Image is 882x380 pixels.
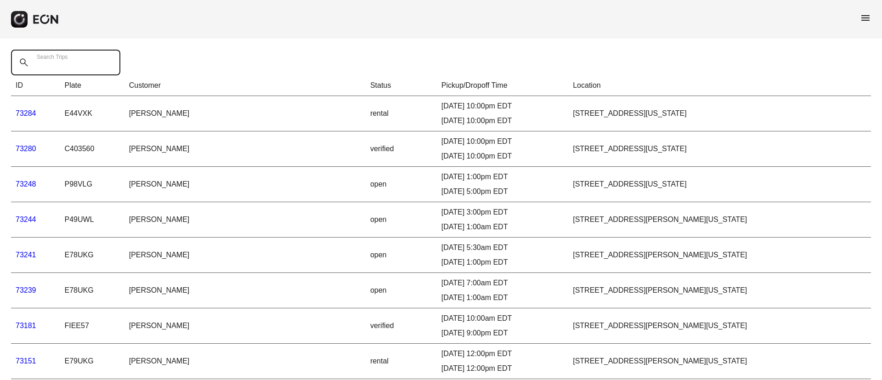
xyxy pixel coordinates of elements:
div: [DATE] 12:00pm EDT [441,348,564,359]
td: [PERSON_NAME] [124,96,366,131]
td: [STREET_ADDRESS][US_STATE] [568,96,871,131]
td: P49UWL [60,202,124,238]
div: [DATE] 1:00am EDT [441,221,564,233]
td: open [366,238,437,273]
td: C403560 [60,131,124,167]
div: [DATE] 10:00pm EDT [441,151,564,162]
div: [DATE] 10:00am EDT [441,313,564,324]
div: [DATE] 10:00pm EDT [441,115,564,126]
td: [STREET_ADDRESS][PERSON_NAME][US_STATE] [568,344,871,379]
td: [PERSON_NAME] [124,308,366,344]
td: P98VLG [60,167,124,202]
div: [DATE] 10:00pm EDT [441,101,564,112]
td: rental [366,344,437,379]
a: 73280 [16,145,36,153]
td: [STREET_ADDRESS][PERSON_NAME][US_STATE] [568,238,871,273]
div: [DATE] 5:30am EDT [441,242,564,253]
th: Location [568,75,871,96]
td: [STREET_ADDRESS][US_STATE] [568,167,871,202]
a: 73181 [16,322,36,329]
th: Status [366,75,437,96]
div: [DATE] 1:00pm EDT [441,257,564,268]
div: [DATE] 1:00pm EDT [441,171,564,182]
div: [DATE] 9:00pm EDT [441,328,564,339]
td: FIEE57 [60,308,124,344]
div: [DATE] 1:00am EDT [441,292,564,303]
a: 73248 [16,180,36,188]
td: [PERSON_NAME] [124,273,366,308]
div: [DATE] 10:00pm EDT [441,136,564,147]
td: [PERSON_NAME] [124,202,366,238]
th: Pickup/Dropoff Time [437,75,568,96]
td: verified [366,308,437,344]
a: 73241 [16,251,36,259]
td: rental [366,96,437,131]
th: Plate [60,75,124,96]
div: [DATE] 12:00pm EDT [441,363,564,374]
td: verified [366,131,437,167]
td: [PERSON_NAME] [124,167,366,202]
td: E44VXK [60,96,124,131]
td: [PERSON_NAME] [124,238,366,273]
div: [DATE] 7:00am EDT [441,278,564,289]
td: open [366,167,437,202]
td: open [366,273,437,308]
div: [DATE] 3:00pm EDT [441,207,564,218]
th: Customer [124,75,366,96]
td: E78UKG [60,238,124,273]
td: open [366,202,437,238]
label: Search Trips [37,53,68,61]
a: 73239 [16,286,36,294]
a: 73244 [16,216,36,223]
td: E78UKG [60,273,124,308]
div: [DATE] 5:00pm EDT [441,186,564,197]
th: ID [11,75,60,96]
td: [PERSON_NAME] [124,344,366,379]
a: 73151 [16,357,36,365]
td: E79UKG [60,344,124,379]
td: [STREET_ADDRESS][PERSON_NAME][US_STATE] [568,273,871,308]
td: [STREET_ADDRESS][PERSON_NAME][US_STATE] [568,202,871,238]
td: [STREET_ADDRESS][PERSON_NAME][US_STATE] [568,308,871,344]
span: menu [860,12,871,23]
td: [STREET_ADDRESS][US_STATE] [568,131,871,167]
td: [PERSON_NAME] [124,131,366,167]
a: 73284 [16,109,36,117]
